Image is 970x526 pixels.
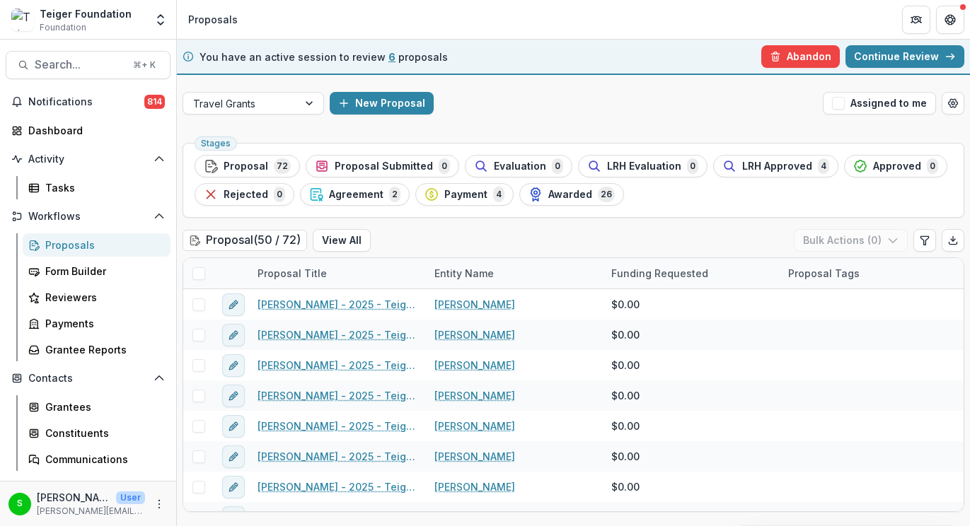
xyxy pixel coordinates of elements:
span: $0.00 [611,479,640,494]
a: Tasks [23,176,171,199]
span: LRH Approved [742,160,812,173]
p: User [116,491,145,504]
button: Assigned to me [823,92,936,115]
span: $0.00 [611,327,640,342]
div: Dashboard [28,123,159,138]
span: LRH Evaluation [607,160,681,173]
button: New Proposal [330,92,434,115]
span: Contacts [28,373,148,385]
span: Stages [201,139,231,148]
p: You have an active session to review proposals [200,49,448,64]
div: Proposals [45,238,159,252]
a: Communications [23,448,171,471]
span: $0.00 [611,358,640,373]
button: LRH Approved4 [713,155,838,177]
button: Export table data [942,229,964,252]
span: 814 [144,95,165,109]
span: Proposal [224,160,268,173]
span: $0.00 [611,297,640,312]
button: Bulk Actions (0) [794,229,908,252]
div: Entity Name [426,258,603,288]
button: Evaluation0 [465,155,572,177]
button: LRH Evaluation0 [578,155,708,177]
span: 0 [439,158,450,174]
span: $0.00 [611,419,640,433]
img: Teiger Foundation [11,8,34,31]
span: Search... [35,58,125,71]
span: Notifications [28,96,144,108]
span: Approved [873,160,921,173]
span: 2 [389,187,400,202]
a: [PERSON_NAME] [434,327,515,342]
button: Search... [6,51,171,79]
span: 0 [927,158,938,174]
span: Activity [28,153,148,165]
a: [PERSON_NAME] - 2025 - Teiger Foundation Travel Grant [258,358,417,373]
button: edit [222,445,245,468]
a: Grantees [23,395,171,419]
button: Open Workflows [6,205,171,228]
span: 0 [552,158,563,174]
h2: Proposal ( 50 / 72 ) [183,230,307,250]
div: Proposal Title [249,258,426,288]
a: [PERSON_NAME] - 2025 - Teiger Foundation Travel Grant [258,297,417,312]
span: 72 [274,158,291,174]
button: Approved0 [844,155,947,177]
button: View All [313,229,371,252]
a: Constituents [23,421,171,445]
a: [PERSON_NAME] [434,419,515,433]
div: Tasks [45,180,159,195]
a: [PERSON_NAME] - 2025 - Teiger Foundation Travel Grant [258,419,417,433]
button: edit [222,415,245,438]
button: Open Activity [6,148,171,170]
button: Edit table settings [913,229,936,252]
div: Payments [45,316,159,331]
p: [PERSON_NAME][EMAIL_ADDRESS][DOMAIN_NAME] [37,505,145,518]
a: [PERSON_NAME] [434,449,515,464]
a: [PERSON_NAME] - 2025 - Teiger Foundation Travel Grant [258,479,417,494]
span: $0.00 [611,510,640,525]
nav: breadcrumb [183,9,243,30]
span: Rejected [224,189,268,201]
span: Payment [444,189,487,201]
button: Get Help [936,6,964,34]
span: Evaluation [494,160,546,173]
div: Reviewers [45,290,159,305]
div: Entity Name [426,266,502,281]
a: [PERSON_NAME] [434,358,515,373]
a: [PERSON_NAME] - 2025 - Teiger Foundation Travel Grant [258,388,417,403]
a: Reviewers [23,286,171,309]
button: edit [222,324,245,346]
div: Communications [45,452,159,467]
button: Awarded26 [519,183,624,206]
div: Proposal Title [249,266,335,281]
div: Proposal Tags [780,266,868,281]
button: Proposal Submitted0 [306,155,459,177]
span: 4 [818,158,829,174]
span: Proposal Submitted [335,160,433,173]
button: edit [222,354,245,377]
button: Proposal72 [195,155,300,177]
span: Awarded [548,189,592,201]
div: ⌘ + K [130,57,158,73]
button: More [151,496,168,513]
a: [PERSON_NAME] [434,510,515,525]
p: [PERSON_NAME] [37,490,110,505]
button: Partners [902,6,930,34]
div: Form Builder [45,264,159,279]
a: [PERSON_NAME] [434,297,515,312]
button: Open entity switcher [151,6,171,34]
button: Rejected0 [195,183,294,206]
button: Notifications814 [6,90,171,113]
span: 0 [687,158,698,174]
a: Continue Review [845,45,964,68]
button: Payment4 [415,183,514,206]
button: Agreement2 [300,183,410,206]
a: Dashboard [6,119,171,142]
a: [PERSON_NAME] [434,388,515,403]
span: $0.00 [611,449,640,464]
span: Workflows [28,211,148,223]
span: Foundation [40,21,86,34]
